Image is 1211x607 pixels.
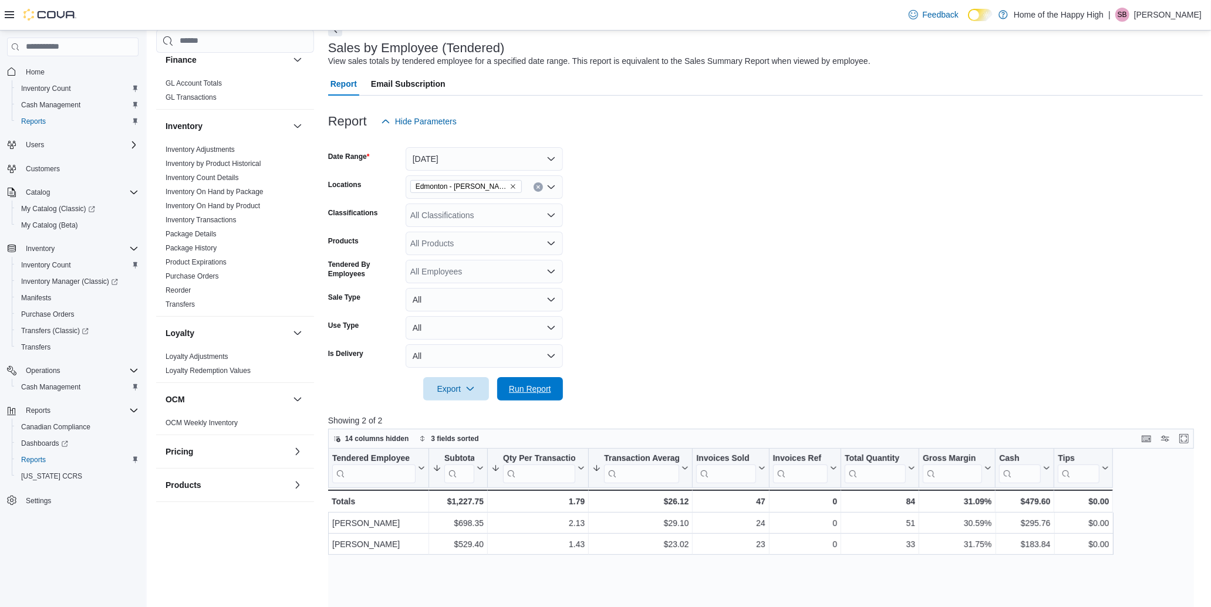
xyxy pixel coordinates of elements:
button: Gross Margin [923,453,991,483]
button: Users [2,137,143,153]
a: Inventory Count Details [166,174,239,182]
button: Remove Edmonton - Rice Howard Way - Fire & Flower from selection in this group [510,183,517,190]
button: Cash [999,453,1050,483]
a: Inventory Adjustments [166,145,235,154]
div: 1.43 [491,537,585,551]
div: $29.10 [592,516,689,530]
span: Catalog [26,188,50,197]
a: My Catalog (Beta) [16,218,83,232]
p: Showing 2 of 2 [328,415,1203,426]
a: Inventory On Hand by Product [166,202,260,210]
button: Cash Management [12,97,143,113]
div: 30.59% [923,516,991,530]
h3: Pricing [166,446,193,457]
span: Reports [16,453,139,467]
div: Tendered Employee [332,453,416,483]
span: Inventory Manager (Classic) [16,274,139,289]
button: 3 fields sorted [414,432,483,446]
a: Cash Management [16,380,85,394]
a: Home [21,65,49,79]
h3: Sales by Employee (Tendered) [328,41,505,55]
a: Loyalty Redemption Values [166,367,251,375]
a: Inventory Transactions [166,216,237,224]
div: Gross Margin [923,453,982,483]
a: Inventory Count [16,82,76,96]
label: Tendered By Employees [328,260,401,279]
div: $26.12 [592,494,689,508]
a: Purchase Orders [16,307,79,321]
span: Edmonton - Rice Howard Way - Fire & Flower [410,180,522,193]
div: Total Quantity [845,453,906,464]
div: Finance [156,76,314,109]
h3: Finance [166,54,197,66]
span: Inventory Count [21,84,71,93]
span: Reports [21,117,46,126]
div: Cash [999,453,1041,483]
h3: Report [328,114,367,128]
h3: Products [166,479,201,491]
span: Transfers (Classic) [16,324,139,338]
a: Dashboards [12,435,143,452]
span: Inventory Count [21,260,71,270]
div: 0 [773,537,837,551]
div: Subtotal [444,453,474,464]
div: Transaction Average [604,453,679,483]
div: $529.40 [433,537,484,551]
span: Transfers (Classic) [21,326,89,335]
span: Operations [26,366,60,375]
div: $1,227.75 [433,494,484,508]
a: Feedback [904,3,963,26]
div: $0.00 [1058,537,1109,551]
span: Inventory Manager (Classic) [21,277,118,286]
span: Customers [26,164,60,174]
input: Dark Mode [968,9,993,21]
label: Products [328,236,359,246]
button: OCM [291,392,305,406]
div: $0.00 [1058,516,1109,530]
div: Subtotal [444,453,474,483]
button: Cash Management [12,379,143,395]
span: Email Subscription [371,72,446,96]
h3: OCM [166,394,185,405]
span: My Catalog (Classic) [21,204,95,213]
a: GL Account Totals [166,79,222,87]
button: Export [423,377,489,401]
span: Inventory On Hand by Package [166,187,264,196]
span: Inventory [21,242,139,256]
button: [US_STATE] CCRS [12,468,143,484]
button: OCM [166,394,288,405]
button: Operations [21,364,65,378]
span: GL Account Totals [166,79,222,88]
div: 84 [845,494,915,508]
button: Catalog [21,185,55,199]
button: Finance [166,54,288,66]
a: Inventory Manager (Classic) [16,274,123,289]
div: Invoices Ref [773,453,827,464]
button: Subtotal [433,453,484,483]
button: Keyboard shortcuts [1139,432,1153,446]
p: | [1108,8,1111,22]
a: Transfers (Classic) [16,324,93,338]
div: Inventory [156,143,314,316]
div: 31.09% [923,494,991,508]
span: OCM Weekly Inventory [166,418,238,428]
button: Invoices Ref [773,453,836,483]
button: Open list of options [547,211,556,220]
a: OCM Weekly Inventory [166,419,238,427]
button: Users [21,138,49,152]
span: Reports [21,403,139,418]
div: Invoices Sold [696,453,755,483]
button: Open list of options [547,267,556,276]
div: Qty Per Transaction [503,453,575,483]
span: Inventory by Product Historical [166,159,261,168]
button: Inventory [166,120,288,132]
button: Clear input [534,182,543,192]
button: Inventory [2,240,143,257]
span: Cash Management [16,98,139,112]
div: 1.79 [491,494,585,508]
span: Package Details [166,229,217,239]
label: Classifications [328,208,378,218]
a: Reorder [166,286,191,294]
span: Purchase Orders [16,307,139,321]
span: Transfers [166,300,195,309]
